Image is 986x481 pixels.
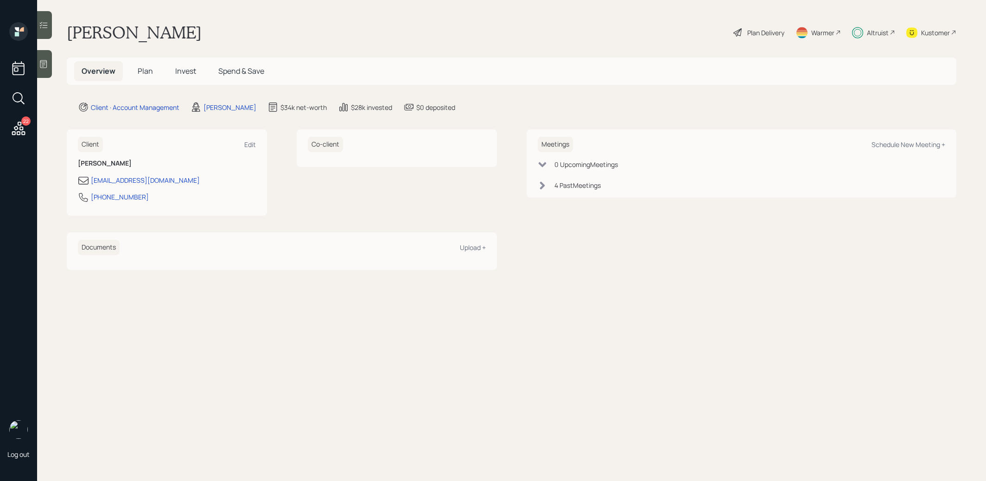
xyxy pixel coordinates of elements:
div: Plan Delivery [747,28,784,38]
span: Overview [82,66,115,76]
h6: Documents [78,240,120,255]
span: Spend & Save [218,66,264,76]
div: 0 Upcoming Meeting s [554,160,618,169]
span: Plan [138,66,153,76]
div: Edit [244,140,256,149]
div: Schedule New Meeting + [871,140,945,149]
span: Invest [175,66,196,76]
div: 4 Past Meeting s [554,180,601,190]
div: Altruist [867,28,889,38]
div: $28k invested [351,103,392,112]
img: treva-nostdahl-headshot.png [9,420,28,439]
div: $0 deposited [416,103,455,112]
h6: Client [78,137,103,152]
div: $34k net-worth [280,103,327,112]
div: [PERSON_NAME] [204,103,256,112]
div: Warmer [811,28,834,38]
h6: Co-client [308,137,343,152]
div: Log out [7,450,30,459]
h1: [PERSON_NAME] [67,22,202,43]
div: [EMAIL_ADDRESS][DOMAIN_NAME] [91,175,200,185]
div: [PHONE_NUMBER] [91,192,149,202]
div: 22 [21,116,31,126]
div: Kustomer [921,28,950,38]
div: Client · Account Management [91,103,179,112]
h6: [PERSON_NAME] [78,160,256,167]
div: Upload + [460,243,486,252]
h6: Meetings [538,137,573,152]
